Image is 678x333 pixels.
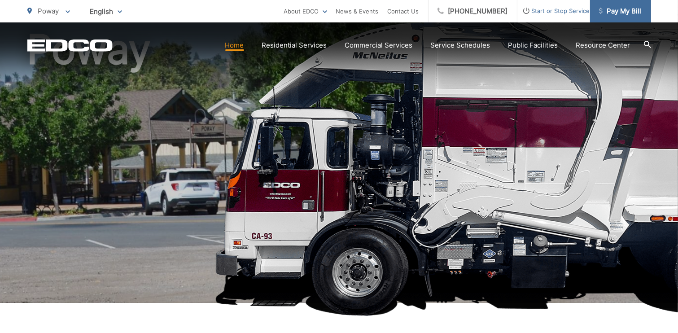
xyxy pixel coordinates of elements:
span: Poway [38,7,59,15]
a: Contact Us [388,6,419,17]
span: Pay My Bill [599,6,642,17]
a: Service Schedules [431,40,490,51]
a: Commercial Services [345,40,413,51]
a: Public Facilities [508,40,558,51]
span: English [83,4,129,19]
a: News & Events [336,6,379,17]
a: Home [225,40,244,51]
h1: Poway [27,27,651,311]
a: About EDCO [284,6,327,17]
a: Residential Services [262,40,327,51]
a: Resource Center [576,40,630,51]
a: EDCD logo. Return to the homepage. [27,39,113,52]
